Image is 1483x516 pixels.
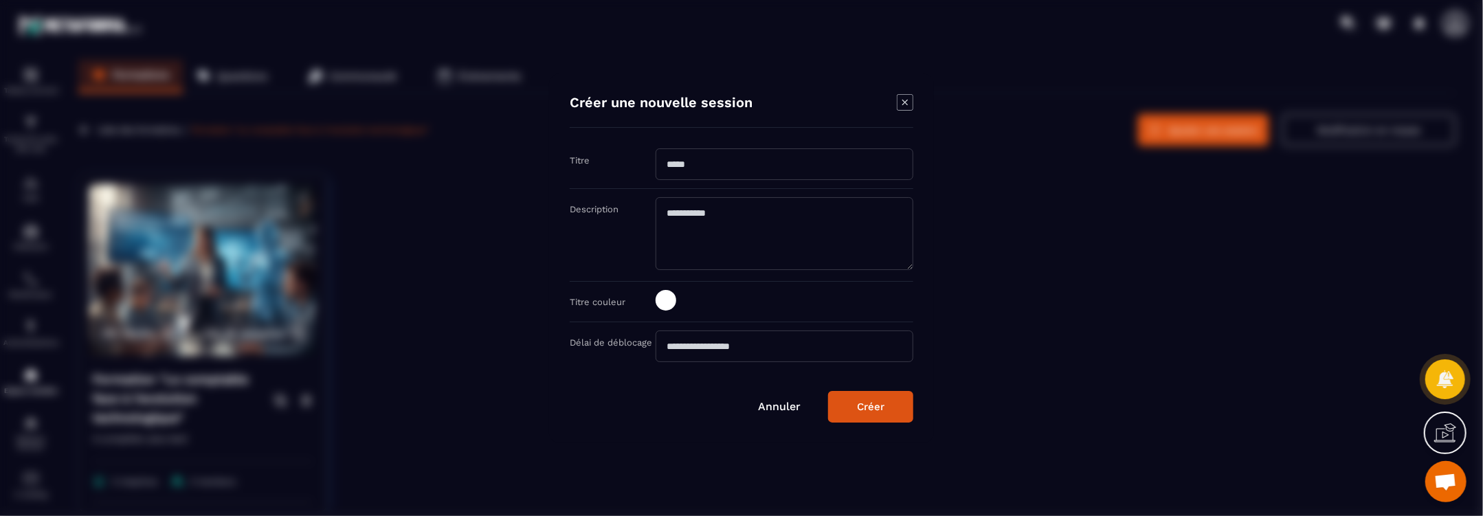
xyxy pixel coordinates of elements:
label: Titre couleur [570,297,625,307]
h4: Créer une nouvelle session [570,94,752,113]
a: Annuler [758,400,801,413]
label: Délai de déblocage [570,337,652,348]
div: Ouvrir le chat [1425,461,1467,502]
label: Description [570,204,618,214]
button: Créer [828,391,913,423]
div: Créer [857,401,884,413]
label: Titre [570,155,590,166]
